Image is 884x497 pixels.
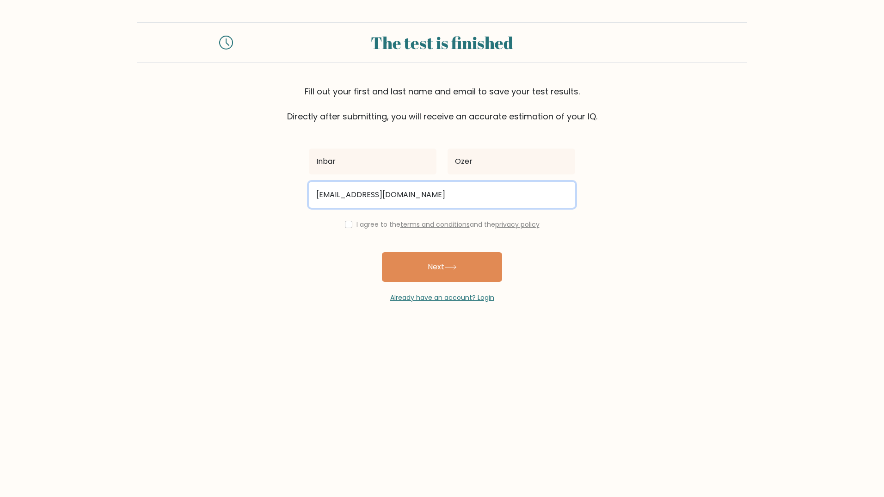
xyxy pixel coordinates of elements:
button: Next [382,252,502,282]
a: terms and conditions [400,220,470,229]
label: I agree to the and the [356,220,540,229]
div: Fill out your first and last name and email to save your test results. Directly after submitting,... [137,85,747,123]
input: Email [309,182,575,208]
input: First name [309,149,436,174]
input: Last name [448,149,575,174]
a: privacy policy [495,220,540,229]
div: The test is finished [244,30,640,55]
a: Already have an account? Login [390,293,494,302]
